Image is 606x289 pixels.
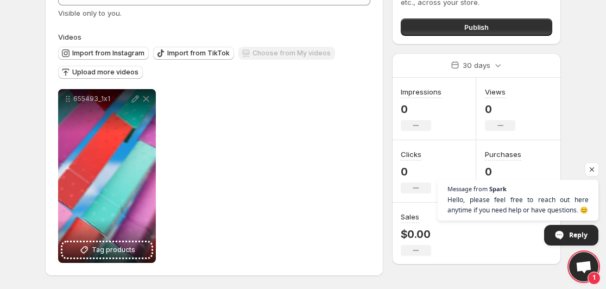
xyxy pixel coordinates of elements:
[401,228,431,241] p: $0.00
[73,95,130,103] p: 655493_1x1
[401,149,421,160] h3: Clicks
[401,103,441,116] p: 0
[401,86,441,97] h3: Impressions
[92,244,135,255] span: Tag products
[569,225,588,244] span: Reply
[62,242,151,257] button: Tag products
[58,89,156,263] div: 655493_1x1Tag products
[447,194,589,215] span: Hello, please feel free to reach out here anytime if you need help or have questions. 😊
[153,47,234,60] button: Import from TikTok
[72,68,138,77] span: Upload more videos
[569,252,598,281] div: Open chat
[72,49,144,58] span: Import from Instagram
[447,186,488,192] span: Message from
[58,47,149,60] button: Import from Instagram
[485,165,521,178] p: 0
[588,272,601,285] span: 1
[463,60,490,71] p: 30 days
[401,18,552,36] button: Publish
[401,165,431,178] p: 0
[167,49,230,58] span: Import from TikTok
[58,66,143,79] button: Upload more videos
[485,149,521,160] h3: Purchases
[58,33,81,41] span: Videos
[58,9,122,17] span: Visible only to you.
[489,186,507,192] span: Spark
[485,86,506,97] h3: Views
[401,211,419,222] h3: Sales
[485,103,515,116] p: 0
[464,22,489,33] span: Publish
